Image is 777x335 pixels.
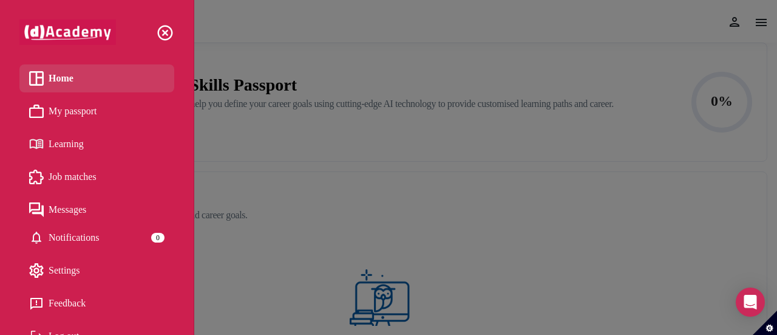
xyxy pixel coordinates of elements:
[19,19,116,45] img: dAcademy
[29,202,44,217] img: image
[29,263,44,278] img: setting
[29,105,44,119] img: image
[29,296,44,311] img: feedback
[29,230,44,245] img: setting
[49,201,86,219] span: Messages
[753,311,777,335] button: Set cookie preferences
[736,288,765,317] div: Open Intercom Messenger
[29,137,44,151] img: image
[156,22,174,42] div: Close
[49,168,97,186] span: Job matches
[49,102,97,120] span: My passport
[156,24,174,42] img: close
[29,102,165,120] a: image My passport
[49,229,100,247] span: Notifications
[29,135,165,153] a: image Learning
[29,261,165,280] div: Settings
[29,69,165,88] a: image Home
[49,69,73,88] span: Home
[29,71,44,86] img: image
[151,233,165,243] div: 0
[49,135,84,153] span: Learning
[29,294,165,313] a: Feedback
[29,201,165,219] a: image Messages
[29,168,165,186] a: image Job matches
[29,170,44,184] img: image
